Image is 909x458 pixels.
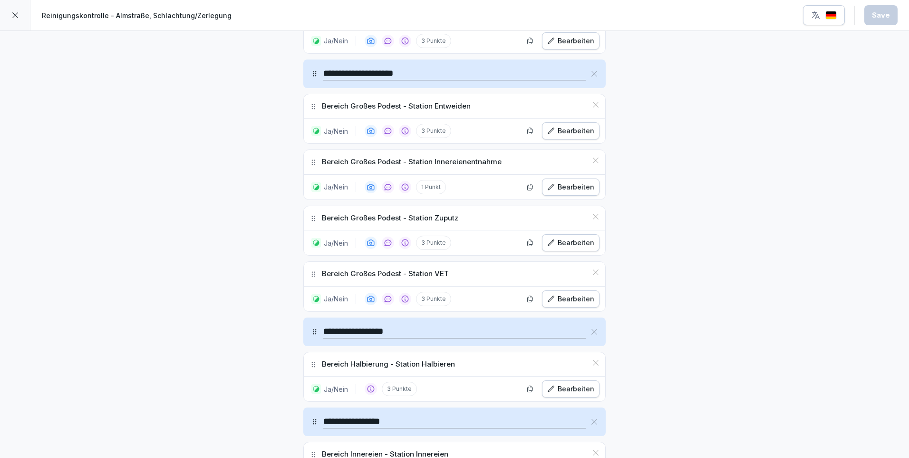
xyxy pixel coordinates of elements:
[542,32,600,50] button: Bearbeiten
[324,182,348,192] p: Ja/Nein
[322,157,502,168] p: Bereich Großes Podest - Station Innereienentnahme
[324,294,348,304] p: Ja/Nein
[382,382,417,396] p: 3 Punkte
[416,292,451,306] p: 3 Punkte
[42,10,232,20] p: Reinigungskontrolle - Almstraße, Schlachtung/Zerlegung
[322,269,449,279] p: Bereich Großes Podest - Station VET
[542,122,600,139] button: Bearbeiten
[547,126,594,136] div: Bearbeiten
[324,384,348,394] p: Ja/Nein
[324,238,348,248] p: Ja/Nein
[416,236,451,250] p: 3 Punkte
[542,290,600,308] button: Bearbeiten
[542,234,600,251] button: Bearbeiten
[547,182,594,192] div: Bearbeiten
[542,179,600,196] button: Bearbeiten
[322,101,471,112] p: Bereich Großes Podest - Station Entweiden
[324,36,348,46] p: Ja/Nein
[542,380,600,398] button: Bearbeiten
[322,213,458,224] p: Bereich Großes Podest - Station Zuputz
[547,36,594,46] div: Bearbeiten
[416,180,446,194] p: 1 Punkt
[547,238,594,248] div: Bearbeiten
[547,384,594,394] div: Bearbeiten
[416,34,451,48] p: 3 Punkte
[864,5,898,25] button: Save
[872,10,890,20] div: Save
[416,124,451,138] p: 3 Punkte
[322,359,455,370] p: Bereich Halbierung - Station Halbieren
[825,11,837,20] img: de.svg
[547,294,594,304] div: Bearbeiten
[324,126,348,136] p: Ja/Nein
